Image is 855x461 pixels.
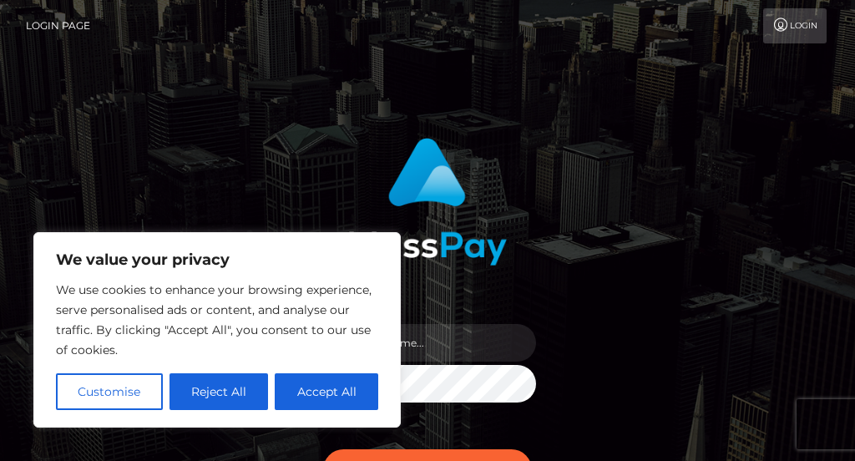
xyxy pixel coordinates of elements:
input: Username... [349,324,536,362]
div: We value your privacy [33,232,401,428]
p: We use cookies to enhance your browsing experience, serve personalised ads or content, and analys... [56,280,378,360]
p: We value your privacy [56,250,378,270]
button: Customise [56,373,163,410]
button: Accept All [275,373,378,410]
img: MassPay Login [348,138,507,266]
button: Reject All [169,373,269,410]
a: Login Page [26,8,90,43]
a: Login [763,8,827,43]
